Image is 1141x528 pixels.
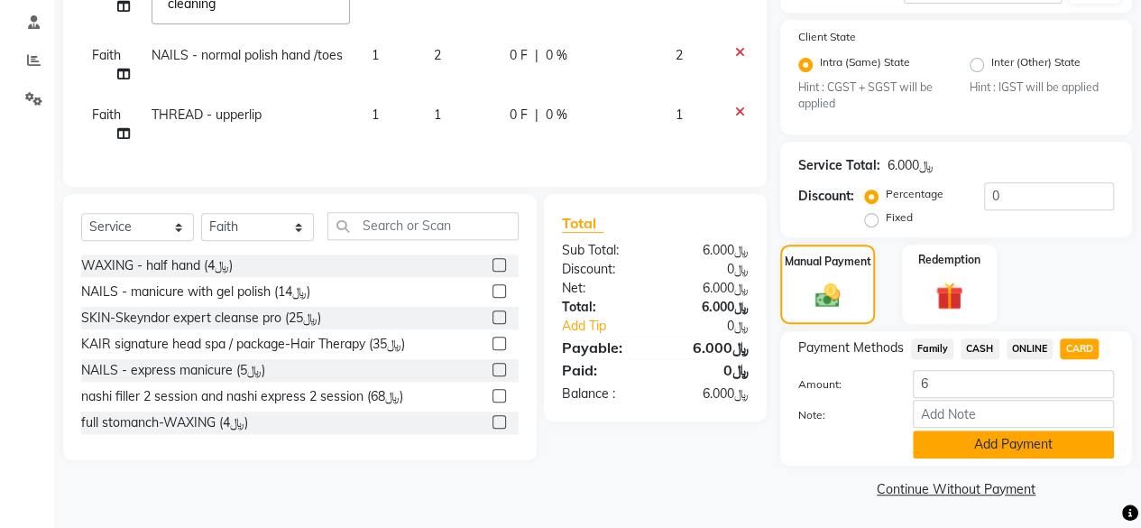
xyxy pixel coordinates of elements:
[535,46,538,65] span: |
[548,260,656,279] div: Discount:
[92,47,121,63] span: Faith
[81,335,405,354] div: KAIR signature head spa / package-Hair Therapy (﷼35)
[655,359,762,381] div: ﷼0
[798,187,854,206] div: Discount:
[673,317,762,336] div: ﷼0
[92,107,121,123] span: Faith
[798,29,856,45] label: Client State
[548,359,656,381] div: Paid:
[327,212,519,240] input: Search or Scan
[1007,338,1054,359] span: ONLINE
[434,47,441,63] span: 2
[785,254,871,270] label: Manual Payment
[820,54,910,76] label: Intra (Same) State
[546,46,567,65] span: 0 %
[798,156,880,175] div: Service Total:
[886,209,913,226] label: Fixed
[548,317,673,336] a: Add Tip
[886,186,943,202] label: Percentage
[548,298,656,317] div: Total:
[655,384,762,403] div: ﷼6.000
[655,260,762,279] div: ﷼0
[81,309,321,328] div: SKIN-Skeyndor expert cleanse pro (﷼25)
[784,480,1128,499] a: Continue Without Payment
[655,241,762,260] div: ﷼6.000
[676,107,683,123] span: 1
[913,400,1114,428] input: Add Note
[970,79,1114,96] small: Hint : IGST will be applied
[655,298,762,317] div: ﷼6.000
[911,338,953,359] span: Family
[798,79,943,113] small: Hint : CGST + SGST will be applied
[152,107,262,123] span: THREAD - upperlip
[372,47,379,63] span: 1
[81,387,403,406] div: nashi filler 2 session and nashi express 2 session (﷼68)
[807,281,849,310] img: _cash.svg
[81,361,265,380] div: NAILS - express manicure (﷼5)
[1060,338,1099,359] span: CARD
[991,54,1081,76] label: Inter (Other) State
[913,370,1114,398] input: Amount
[81,256,233,275] div: WAXING - half hand (﷼4)
[562,214,603,233] span: Total
[676,47,683,63] span: 2
[798,338,904,357] span: Payment Methods
[548,384,656,403] div: Balance :
[913,431,1114,459] button: Add Payment
[152,47,343,63] span: NAILS - normal polish hand /toes
[961,338,999,359] span: CASH
[888,156,934,175] div: ﷼6.000
[655,279,762,298] div: ﷼6.000
[434,107,441,123] span: 1
[548,241,656,260] div: Sub Total:
[785,376,899,393] label: Amount:
[785,407,899,423] label: Note:
[546,106,567,125] span: 0 %
[510,46,528,65] span: 0 F
[81,283,310,301] div: NAILS - manicure with gel polish (﷼14)
[535,106,538,125] span: |
[918,252,980,268] label: Redemption
[81,413,248,432] div: full stomanch-WAXING (﷼4)
[927,279,971,312] img: _gift.svg
[372,107,379,123] span: 1
[655,337,762,358] div: ﷼6.000
[548,337,656,358] div: Payable:
[548,279,656,298] div: Net:
[510,106,528,125] span: 0 F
